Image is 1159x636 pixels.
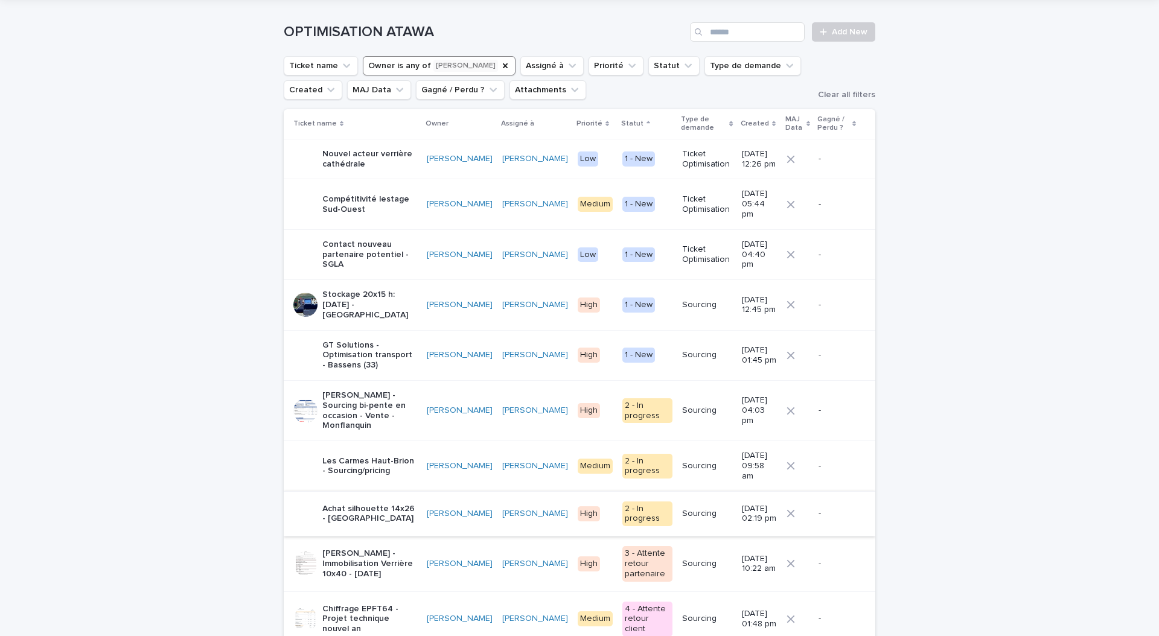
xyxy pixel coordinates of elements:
a: [PERSON_NAME] [502,405,568,416]
p: [DATE] 04:03 pm [742,395,777,425]
p: Sourcing [682,405,732,416]
button: Assigné à [520,56,584,75]
p: Compétitivité lestage Sud-Ouest [322,194,417,215]
p: Chiffrage EPFT64 - Projet technique nouvel an [322,604,417,634]
a: [PERSON_NAME] [427,300,493,310]
input: Search [690,22,805,42]
p: Ticket Optimisation [682,149,732,170]
a: [PERSON_NAME] [502,300,568,310]
p: [DATE] 12:45 pm [742,295,777,316]
button: Type de demande [704,56,801,75]
p: Gagné / Perdu ? [817,113,849,135]
a: [PERSON_NAME] [502,509,568,519]
p: Created [741,117,769,130]
div: 1 - New [622,297,655,313]
button: Priorité [589,56,643,75]
button: Created [284,80,342,100]
div: 1 - New [622,348,655,363]
div: 1 - New [622,247,655,262]
div: High [578,348,600,363]
a: [PERSON_NAME] [427,250,493,260]
p: [DATE] 01:48 pm [742,609,777,629]
tr: Achat silhouette 14x26 - [GEOGRAPHIC_DATA][PERSON_NAME] [PERSON_NAME] High2 - In progressSourcing... [284,491,875,536]
p: Sourcing [682,350,732,360]
a: [PERSON_NAME] [502,461,568,471]
h1: OPTIMISATION ATAWA [284,24,685,41]
p: - [819,614,856,624]
div: 1 - New [622,197,655,212]
p: [DATE] 12:26 pm [742,149,777,170]
p: Les Carmes Haut-Brion - Sourcing/pricing [322,456,417,477]
p: Nouvel acteur verrière cathédrale [322,149,417,170]
div: 2 - In progress [622,501,672,527]
tr: [PERSON_NAME] - Immobilisation Verrière 10x40 - [DATE][PERSON_NAME] [PERSON_NAME] High3 - Attente... [284,536,875,591]
a: [PERSON_NAME] [427,199,493,209]
p: Sourcing [682,559,732,569]
div: High [578,556,600,571]
p: [DATE] 09:58 am [742,451,777,481]
div: High [578,297,600,313]
p: Ticket Optimisation [682,244,732,265]
span: Clear all filters [818,91,875,99]
a: [PERSON_NAME] [427,614,493,624]
p: [DATE] 10:22 am [742,554,777,574]
tr: Les Carmes Haut-Brion - Sourcing/pricing[PERSON_NAME] [PERSON_NAME] Medium2 - In progressSourcing... [284,441,875,491]
p: Sourcing [682,614,732,624]
div: 2 - In progress [622,398,672,424]
p: Type de demande [681,113,726,135]
div: 3 - Attente retour partenaire [622,546,672,581]
span: Add New [832,28,867,36]
a: [PERSON_NAME] [427,154,493,164]
a: [PERSON_NAME] [427,405,493,416]
p: [DATE] 04:40 pm [742,240,777,270]
p: Owner [426,117,449,130]
p: - [819,509,856,519]
tr: Contact nouveau partenaire potentiel - SGLA[PERSON_NAME] [PERSON_NAME] Low1 - NewTicket Optimisat... [284,229,875,279]
button: Ticket name [284,56,358,75]
div: Low [578,247,598,262]
div: High [578,506,600,521]
div: Low [578,151,598,167]
button: Attachments [509,80,586,100]
div: Medium [578,611,613,626]
p: - [819,154,856,164]
p: Sourcing [682,509,732,519]
p: - [819,405,856,416]
p: [PERSON_NAME] - Immobilisation Verrière 10x40 - [DATE] [322,549,417,579]
a: [PERSON_NAME] [502,154,568,164]
tr: GT Solutions - Optimisation transport - Bassens (33)[PERSON_NAME] [PERSON_NAME] High1 - NewSourci... [284,330,875,380]
div: 2 - In progress [622,454,672,479]
p: [PERSON_NAME] - Sourcing bi-pente en occasion - Vente - Monflanquin [322,390,417,431]
p: - [819,250,856,260]
p: - [819,461,856,471]
p: Assigné à [501,117,534,130]
p: Priorité [576,117,602,130]
button: Owner [363,56,516,75]
p: - [819,350,856,360]
tr: Compétitivité lestage Sud-Ouest[PERSON_NAME] [PERSON_NAME] Medium1 - NewTicket Optimisation[DATE]... [284,179,875,229]
button: Gagné / Perdu ? [416,80,505,100]
p: [DATE] 05:44 pm [742,189,777,219]
a: [PERSON_NAME] [427,509,493,519]
a: [PERSON_NAME] [427,350,493,360]
p: [DATE] 01:45 pm [742,345,777,366]
a: [PERSON_NAME] [502,614,568,624]
a: [PERSON_NAME] [427,559,493,569]
a: [PERSON_NAME] [502,250,568,260]
p: - [819,199,856,209]
p: Achat silhouette 14x26 - [GEOGRAPHIC_DATA] [322,504,417,524]
a: [PERSON_NAME] [427,461,493,471]
button: Statut [648,56,700,75]
a: [PERSON_NAME] [502,559,568,569]
p: Ticket name [293,117,337,130]
div: Medium [578,197,613,212]
button: MAJ Data [347,80,411,100]
button: Clear all filters [808,91,875,99]
div: 1 - New [622,151,655,167]
p: Contact nouveau partenaire potentiel - SGLA [322,240,417,270]
div: High [578,403,600,418]
tr: Stockage 20x15 h:[DATE] - [GEOGRAPHIC_DATA][PERSON_NAME] [PERSON_NAME] High1 - NewSourcing[DATE] ... [284,280,875,330]
p: Sourcing [682,461,732,471]
tr: Nouvel acteur verrière cathédrale[PERSON_NAME] [PERSON_NAME] Low1 - NewTicket Optimisation[DATE] ... [284,139,875,179]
